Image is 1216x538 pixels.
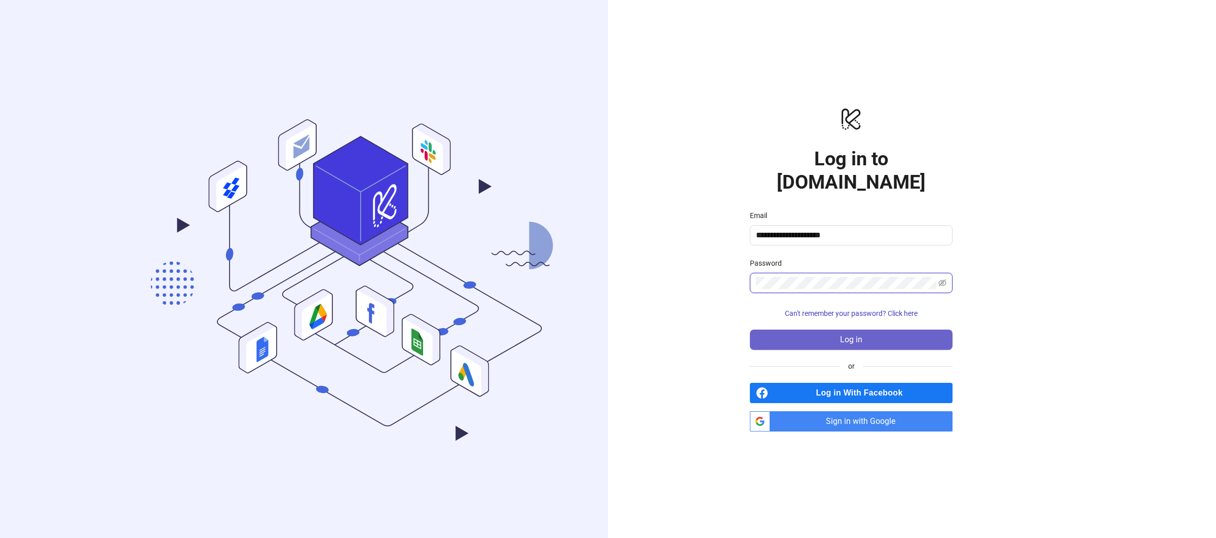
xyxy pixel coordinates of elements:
[750,147,953,194] h1: Log in to [DOMAIN_NAME]
[774,411,953,432] span: Sign in with Google
[750,309,953,317] a: Can't remember your password? Click here
[772,383,953,403] span: Log in With Facebook
[750,210,774,221] label: Email
[840,335,862,344] span: Log in
[750,258,788,269] label: Password
[756,277,936,289] input: Password
[750,411,953,432] a: Sign in with Google
[750,383,953,403] a: Log in With Facebook
[756,229,944,241] input: Email
[750,330,953,350] button: Log in
[840,361,863,372] span: or
[750,305,953,321] button: Can't remember your password? Click here
[938,279,946,287] span: eye-invisible
[785,309,918,317] span: Can't remember your password? Click here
